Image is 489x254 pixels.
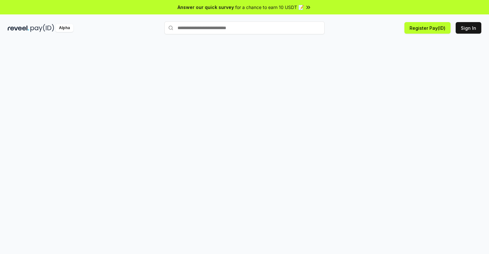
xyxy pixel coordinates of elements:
[30,24,54,32] img: pay_id
[8,24,29,32] img: reveel_dark
[235,4,304,11] span: for a chance to earn 10 USDT 📝
[178,4,234,11] span: Answer our quick survey
[55,24,73,32] div: Alpha
[404,22,451,34] button: Register Pay(ID)
[456,22,481,34] button: Sign In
